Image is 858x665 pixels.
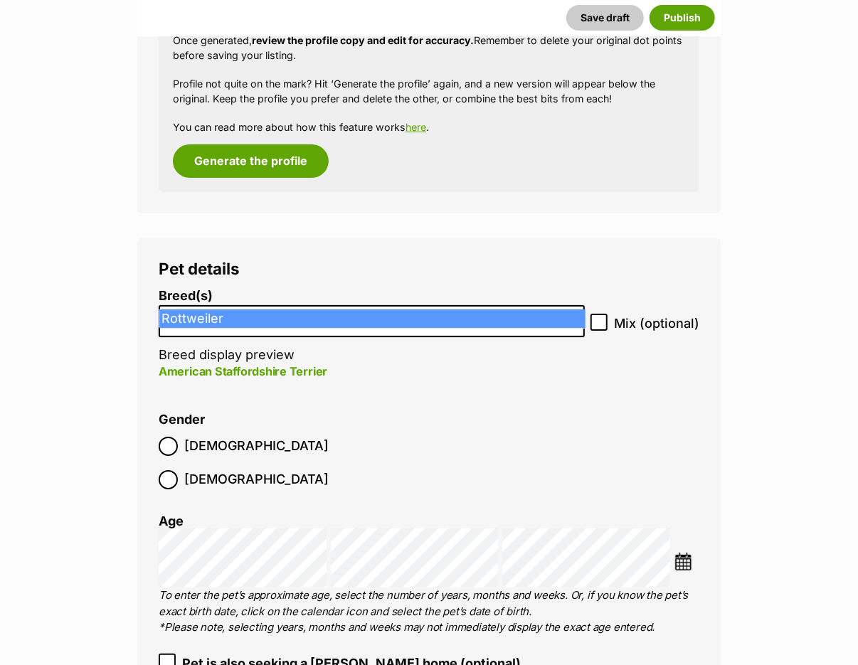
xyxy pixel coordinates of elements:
p: Profile not quite on the mark? Hit ‘Generate the profile’ again, and a new version will appear be... [173,76,685,107]
a: here [406,121,426,133]
p: Once generated, Remember to delete your original dot points before saving your listing. [173,33,685,63]
p: To enter the pet’s approximate age, select the number of years, months and weeks. Or, if you know... [159,587,699,636]
strong: review the profile copy and edit for accuracy. [252,34,474,46]
span: [DEMOGRAPHIC_DATA] [184,470,329,489]
label: Gender [159,413,205,427]
li: Rottweiler [159,309,586,329]
img: ... [674,553,692,570]
p: American Staffordshire Terrier [159,363,585,380]
span: [DEMOGRAPHIC_DATA] [184,437,329,456]
label: Age [159,514,184,528]
span: Pet details [159,259,240,278]
button: Publish [650,5,715,31]
button: Save draft [566,5,644,31]
label: Breed(s) [159,289,585,304]
button: Generate the profile [173,144,329,177]
li: Breed display preview [159,289,585,395]
p: You can read more about how this feature works . [173,119,685,134]
span: Mix (optional) [614,314,699,333]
